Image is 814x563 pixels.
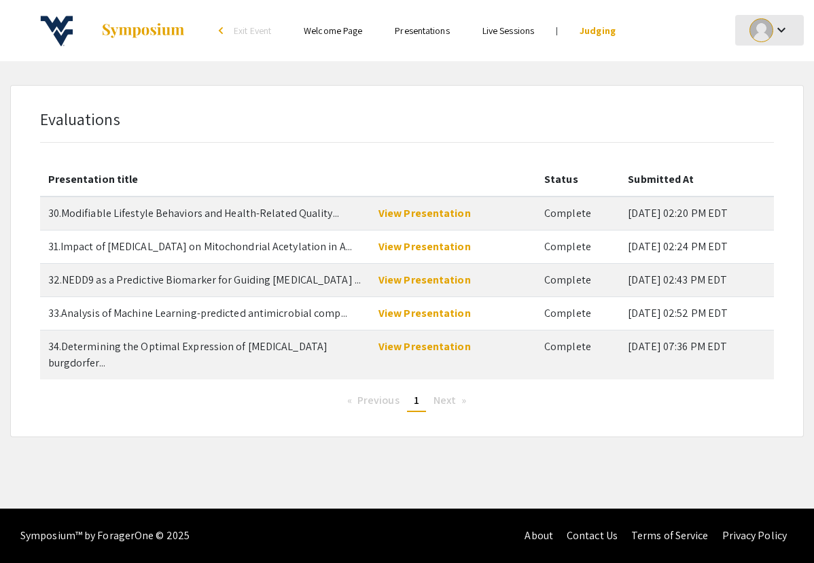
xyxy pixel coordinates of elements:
span: 33.Analysis of Machine Learning-predicted antimicrobial compounds to target Pseudomonas aeruginosa [48,306,347,320]
td: Complete [536,197,620,231]
a: Privacy Policy [722,528,787,543]
a: Contact Us [567,528,618,543]
a: View Presentation [378,339,471,354]
span: 32.NEDD9 as a Predictive Biomarker for Guiding Chemotherapy Reduction in HER2-Positive Breast Cancer [48,273,361,287]
a: Judging [580,24,616,37]
a: 18th Annual Summer Undergraduate Research Symposium! [10,14,185,48]
td: [DATE] 02:24 PM EDT [620,231,774,264]
a: View Presentation [378,273,471,287]
iframe: Chat [10,502,58,553]
td: Complete [536,330,620,380]
div: arrow_back_ios [219,27,227,35]
ul: Pagination [50,390,764,412]
td: [DATE] 02:52 PM EDT [620,297,774,330]
div: Symposium™ by ForagerOne © 2025 [20,509,190,563]
td: [DATE] 02:43 PM EDT [620,264,774,297]
td: Complete [536,264,620,297]
span: Next [433,393,456,407]
a: View Presentation [378,306,471,320]
th: Presentation title [40,163,370,197]
a: Welcome Page [304,24,362,37]
th: Status [536,163,620,197]
a: Live Sessions [482,24,534,37]
td: [DATE] 02:20 PM EDT [620,197,774,231]
a: View Presentation [378,206,471,220]
span: 34.Determining the Optimal Expression of Borrelia burgdorferi Outer Surface ProteinA in BSK-II Cu... [48,339,328,370]
span: Evaluations [40,108,120,130]
th: Submitted At [620,163,774,197]
span: Previous [357,393,400,407]
button: Expand account dropdown [735,15,804,46]
a: View Presentation [378,239,471,254]
img: 18th Annual Summer Undergraduate Research Symposium! [26,14,87,48]
td: [DATE] 07:36 PM EDT [620,330,774,380]
mat-icon: Expand account dropdown [773,22,790,38]
td: Complete [536,231,620,264]
span: Exit Event [234,24,271,37]
span: 31.Impact of High-Fat Diet on Mitochondrial Acetylation in Alzheimer’s Disease Model [48,239,352,254]
a: About [525,528,553,543]
td: Complete [536,297,620,330]
li: | [550,24,563,37]
a: Presentations [395,24,449,37]
span: 1 [414,393,419,407]
span: 30.Modifiable Lifestyle Behaviors and Health-Related Quality of Life in Children with Autism Spec... [48,206,339,220]
a: Terms of Service [631,528,709,543]
img: Symposium by ForagerOne [101,22,185,39]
